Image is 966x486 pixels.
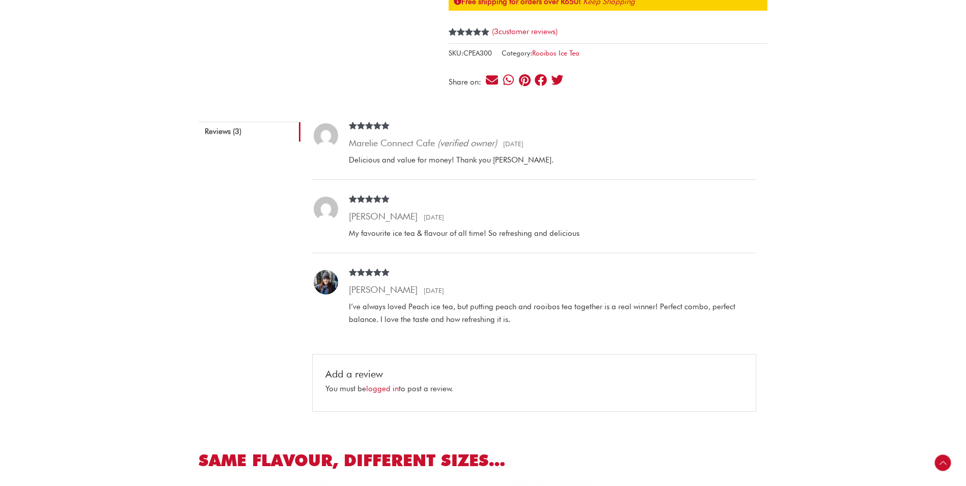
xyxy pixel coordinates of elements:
[485,73,499,87] div: Share on email
[366,384,399,393] a: logged in
[325,383,743,395] p: You must be to post a review.
[349,268,390,295] span: Rated out of 5
[449,47,492,60] span: SKU:
[502,47,579,60] span: Category:
[437,138,497,148] em: (verified owner)
[518,73,532,87] div: Share on pinterest
[420,213,444,221] time: [DATE]
[199,450,767,471] h2: Same flavour, different sizes…
[449,28,490,70] span: Rated out of 5 based on customer ratings
[420,286,444,294] time: [DATE]
[449,78,485,86] div: Share on:
[349,122,390,149] span: Rated out of 5
[494,27,499,36] span: 3
[349,195,390,222] span: Rated out of 5
[349,138,435,148] strong: Marelie Connect Cafe
[349,227,744,240] p: My favourite ice tea & flavour of all time! So refreshing and delicious
[550,73,564,87] div: Share on twitter
[349,211,418,222] strong: [PERSON_NAME]
[349,284,418,295] strong: [PERSON_NAME]
[492,27,558,36] a: (3customer reviews)
[349,301,744,326] p: I’ve always loved Peach ice tea, but putting peach and rooibos tea together is a real winner! Per...
[532,49,579,57] a: Rooibos Ice Tea
[500,140,523,148] time: [DATE]
[199,122,300,142] a: Reviews (3)
[463,49,492,57] span: CPEA300
[349,154,744,167] p: Delicious and value for money! Thank you [PERSON_NAME].
[449,28,453,47] span: 3
[325,358,383,380] span: Add a review
[534,73,548,87] div: Share on facebook
[502,73,515,87] div: Share on whatsapp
